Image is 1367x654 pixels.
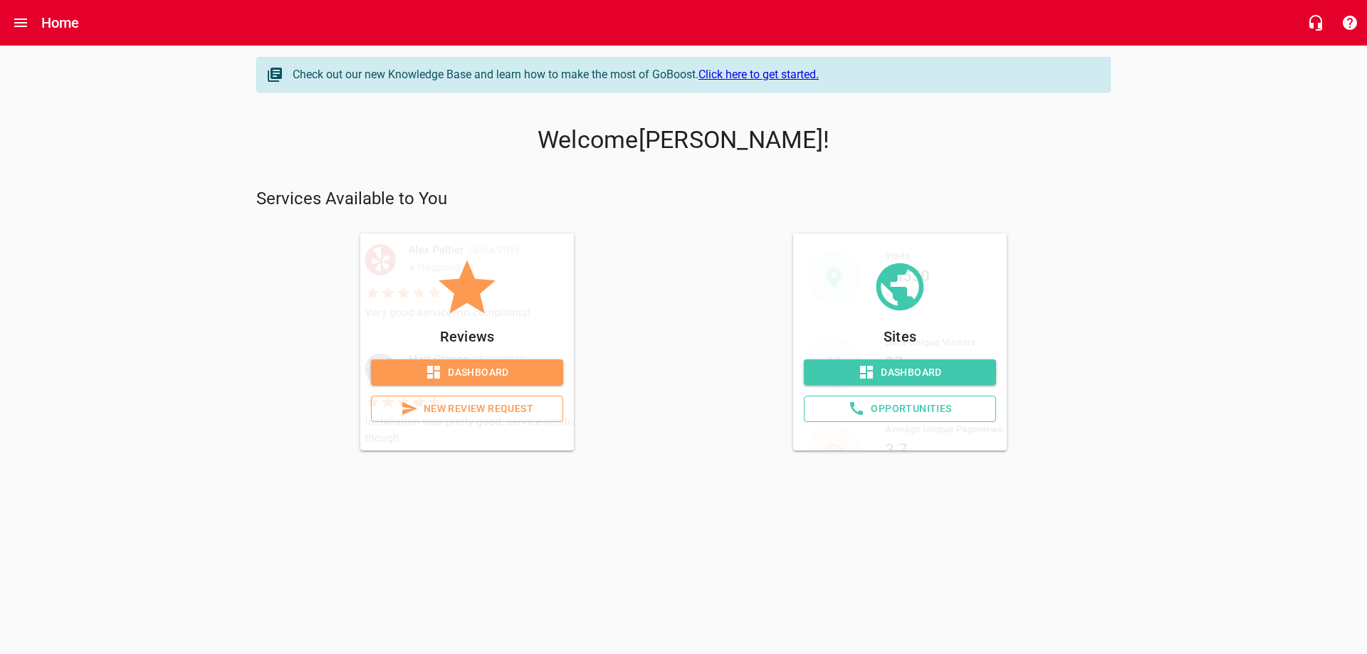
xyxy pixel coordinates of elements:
[816,400,984,418] span: Opportunities
[41,11,80,34] h6: Home
[1299,6,1333,40] button: Live Chat
[804,359,996,386] a: Dashboard
[293,66,1096,83] div: Check out our new Knowledge Base and learn how to make the most of GoBoost.
[1333,6,1367,40] button: Support Portal
[698,68,819,81] a: Click here to get started.
[256,126,1111,154] p: Welcome [PERSON_NAME] !
[804,396,996,422] a: Opportunities
[371,396,563,422] a: New Review Request
[256,188,1111,211] p: Services Available to You
[815,364,985,381] span: Dashboard
[371,325,563,348] p: Reviews
[4,6,38,40] button: Open drawer
[382,364,552,381] span: Dashboard
[383,400,551,418] span: New Review Request
[371,359,563,386] a: Dashboard
[804,325,996,348] p: Sites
